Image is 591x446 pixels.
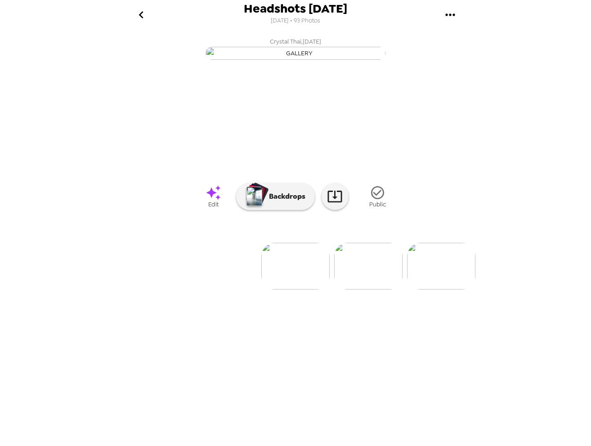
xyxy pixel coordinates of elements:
[369,201,386,208] span: Public
[208,201,219,208] span: Edit
[270,36,321,47] span: Crystal Thai , [DATE]
[236,183,315,210] button: Backdrops
[244,3,347,15] span: Headshots [DATE]
[271,15,320,27] span: [DATE] • 93 Photos
[206,47,385,60] img: gallery
[116,34,475,62] button: Crystal Thai,[DATE]
[355,179,400,213] button: Public
[407,243,475,290] img: gallery
[191,179,236,213] a: Edit
[264,191,305,202] p: Backdrops
[334,243,403,290] img: gallery
[261,243,330,290] img: gallery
